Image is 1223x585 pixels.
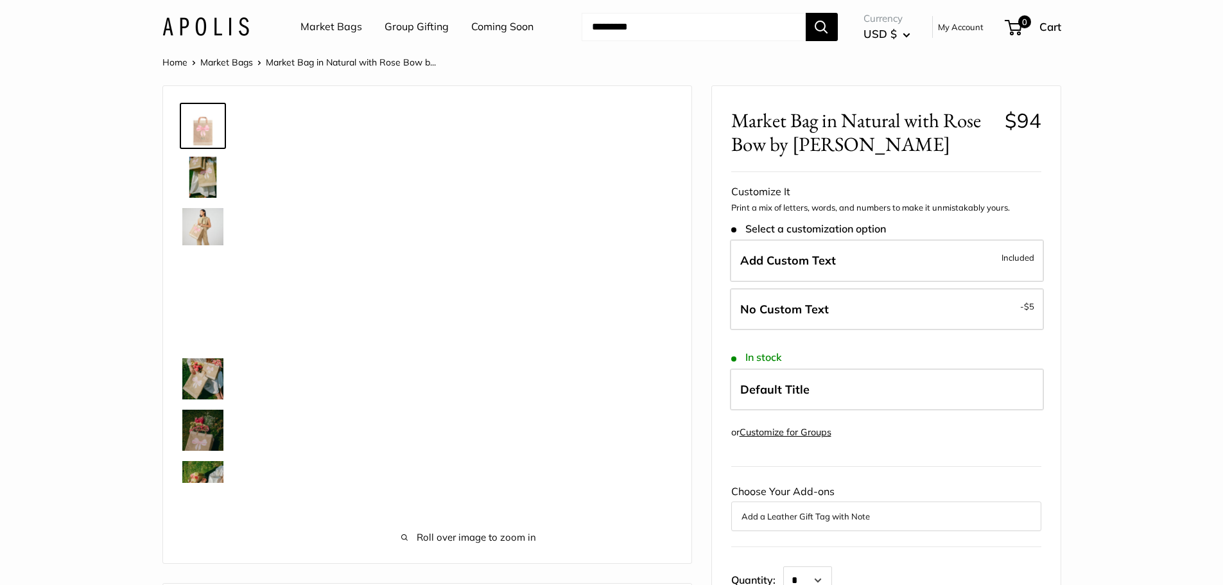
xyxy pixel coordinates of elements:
[182,208,223,245] img: Market Bag in Natural with Rose Bow by Amy Logsdon
[1020,299,1034,314] span: -
[740,253,836,268] span: Add Custom Text
[730,288,1044,331] label: Leave Blank
[740,426,831,438] a: Customize for Groups
[582,13,806,41] input: Search...
[731,223,886,235] span: Select a customization option
[1006,17,1061,37] a: 0 Cart
[730,369,1044,411] label: Default Title
[730,240,1044,282] label: Add Custom Text
[266,528,672,546] span: Roll over image to zoom in
[182,358,223,399] img: Market Bag in Natural with Rose Bow by Amy Logsdon
[1005,108,1041,133] span: $94
[162,54,436,71] nav: Breadcrumb
[180,154,226,200] a: Market Bag in Natural with Rose Bow by Amy Logsdon
[740,302,829,317] span: No Custom Text
[1018,15,1030,28] span: 0
[731,182,1041,202] div: Customize It
[180,304,226,351] a: Market Bag in Natural with Rose Bow by Amy Logsdon
[182,461,223,502] img: Market Bag in Natural with Rose Bow by Amy Logsdon
[471,17,533,37] a: Coming Soon
[731,482,1041,531] div: Choose Your Add-ons
[182,105,223,146] img: Market Bag in Natural with Rose Bow by Amy Logsdon
[162,17,249,36] img: Apolis
[1024,301,1034,311] span: $5
[731,424,831,441] div: or
[731,351,782,363] span: In stock
[180,356,226,402] a: Market Bag in Natural with Rose Bow by Amy Logsdon
[806,13,838,41] button: Search
[938,19,984,35] a: My Account
[180,407,226,453] a: Market Bag in Natural with Rose Bow by Amy Logsdon
[731,109,995,156] span: Market Bag in Natural with Rose Bow by [PERSON_NAME]
[742,509,1031,524] button: Add a Leather Gift Tag with Note
[863,27,897,40] span: USD $
[162,57,187,68] a: Home
[182,157,223,198] img: Market Bag in Natural with Rose Bow by Amy Logsdon
[180,458,226,505] a: Market Bag in Natural with Rose Bow by Amy Logsdon
[200,57,253,68] a: Market Bags
[863,10,910,28] span: Currency
[182,410,223,451] img: Market Bag in Natural with Rose Bow by Amy Logsdon
[180,103,226,149] a: Market Bag in Natural with Rose Bow by Amy Logsdon
[740,382,810,397] span: Default Title
[385,17,449,37] a: Group Gifting
[266,57,436,68] span: Market Bag in Natural with Rose Bow b...
[863,24,910,44] button: USD $
[731,202,1041,214] p: Print a mix of letters, words, and numbers to make it unmistakably yours.
[300,17,362,37] a: Market Bags
[180,205,226,247] a: Market Bag in Natural with Rose Bow by Amy Logsdon
[1002,250,1034,265] span: Included
[180,253,226,299] a: Market Bag in Natural with Rose Bow by Amy Logsdon
[1039,20,1061,33] span: Cart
